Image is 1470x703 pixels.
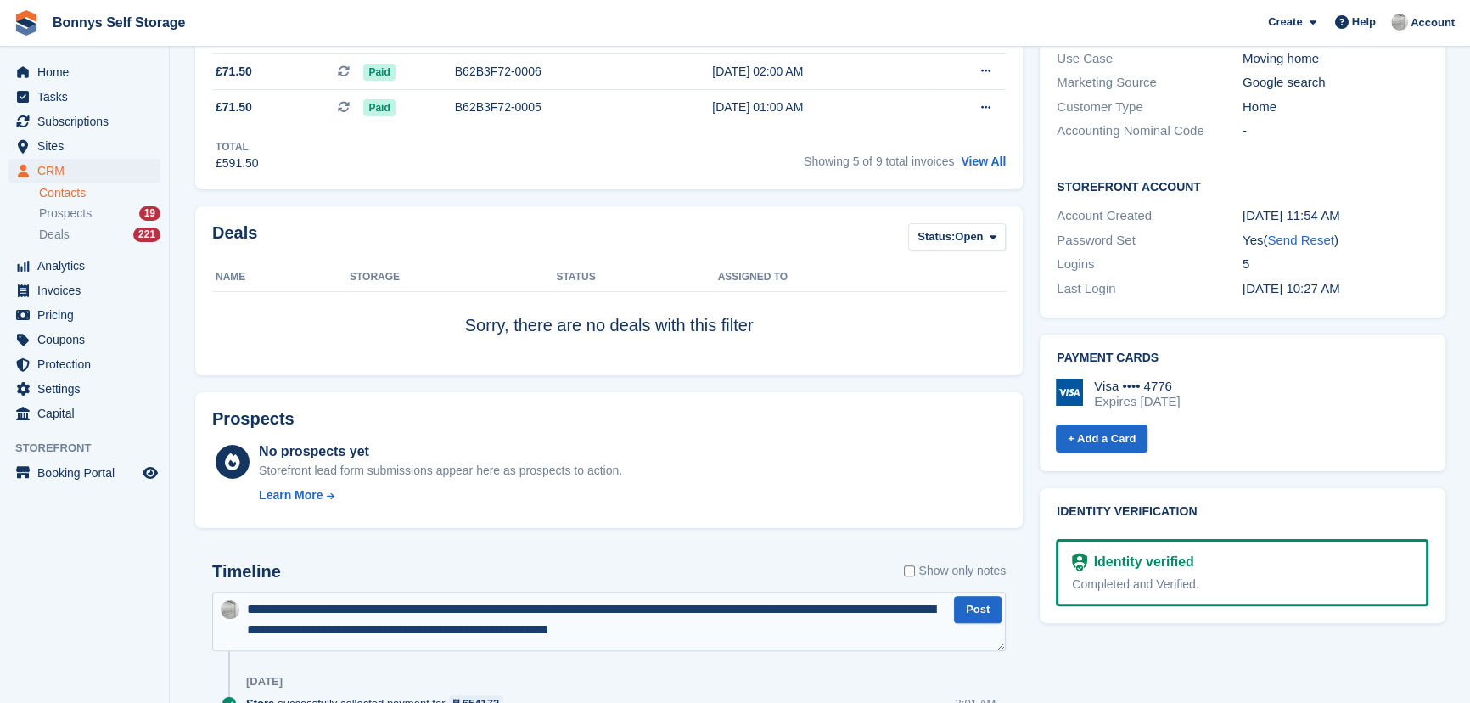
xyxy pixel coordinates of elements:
[246,675,283,689] div: [DATE]
[221,600,239,619] img: James Bonny
[8,134,160,158] a: menu
[8,328,160,351] a: menu
[1057,351,1428,365] h2: Payment cards
[37,254,139,278] span: Analytics
[954,596,1002,624] button: Post
[212,223,257,255] h2: Deals
[1094,394,1180,409] div: Expires [DATE]
[1057,121,1243,141] div: Accounting Nominal Code
[1056,425,1147,453] a: + Add a Card
[718,264,1006,291] th: Assigned to
[1243,281,1340,295] time: 2025-08-14 09:27:36 UTC
[212,562,281,582] h2: Timeline
[712,98,923,116] div: [DATE] 01:00 AM
[465,316,754,335] span: Sorry, there are no deals with this filter
[46,8,192,37] a: Bonnys Self Storage
[961,155,1006,168] a: View All
[8,60,160,84] a: menu
[556,264,717,291] th: Status
[712,63,923,81] div: [DATE] 02:00 AM
[8,159,160,183] a: menu
[363,99,395,116] span: Paid
[1057,49,1243,69] div: Use Case
[39,205,160,222] a: Prospects 19
[1057,98,1243,117] div: Customer Type
[37,110,139,133] span: Subscriptions
[8,461,160,485] a: menu
[804,155,954,168] span: Showing 5 of 9 total invoices
[1243,231,1428,250] div: Yes
[216,155,259,172] div: £591.50
[37,60,139,84] span: Home
[39,227,70,243] span: Deals
[39,185,160,201] a: Contacts
[259,462,622,480] div: Storefront lead form submissions appear here as prospects to action.
[455,63,663,81] div: B62B3F72-0006
[39,226,160,244] a: Deals 221
[1243,255,1428,274] div: 5
[259,441,622,462] div: No prospects yet
[1057,177,1428,194] h2: Storefront Account
[15,440,169,457] span: Storefront
[37,85,139,109] span: Tasks
[1057,279,1243,299] div: Last Login
[39,205,92,222] span: Prospects
[8,352,160,376] a: menu
[1057,73,1243,93] div: Marketing Source
[908,223,1006,251] button: Status: Open
[1243,98,1428,117] div: Home
[259,486,323,504] div: Learn More
[1056,379,1083,406] img: Visa Logo
[1057,206,1243,226] div: Account Created
[1243,73,1428,93] div: Google search
[1243,49,1428,69] div: Moving home
[1268,14,1302,31] span: Create
[363,64,395,81] span: Paid
[1087,552,1194,572] div: Identity verified
[455,98,663,116] div: B62B3F72-0005
[955,228,983,245] span: Open
[8,85,160,109] a: menu
[350,264,556,291] th: Storage
[37,159,139,183] span: CRM
[1094,379,1180,394] div: Visa •••• 4776
[904,562,1006,580] label: Show only notes
[37,352,139,376] span: Protection
[37,278,139,302] span: Invoices
[140,463,160,483] a: Preview store
[139,206,160,221] div: 19
[1267,233,1333,247] a: Send Reset
[8,402,160,425] a: menu
[904,562,915,580] input: Show only notes
[37,303,139,327] span: Pricing
[1057,231,1243,250] div: Password Set
[1243,121,1428,141] div: -
[37,402,139,425] span: Capital
[8,278,160,302] a: menu
[216,63,252,81] span: £71.50
[8,254,160,278] a: menu
[1057,255,1243,274] div: Logins
[259,486,622,504] a: Learn More
[1411,14,1455,31] span: Account
[8,377,160,401] a: menu
[8,303,160,327] a: menu
[1391,14,1408,31] img: James Bonny
[1072,553,1086,571] img: Identity Verification Ready
[216,139,259,155] div: Total
[1243,206,1428,226] div: [DATE] 11:54 AM
[1072,576,1411,593] div: Completed and Verified.
[133,228,160,242] div: 221
[1352,14,1376,31] span: Help
[37,461,139,485] span: Booking Portal
[216,98,252,116] span: £71.50
[1263,233,1338,247] span: ( )
[37,328,139,351] span: Coupons
[8,110,160,133] a: menu
[917,228,955,245] span: Status:
[37,377,139,401] span: Settings
[212,409,295,429] h2: Prospects
[37,134,139,158] span: Sites
[212,264,350,291] th: Name
[1057,505,1428,519] h2: Identity verification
